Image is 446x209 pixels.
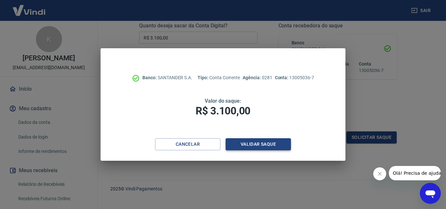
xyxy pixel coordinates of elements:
p: SANTANDER S.A. [142,74,192,81]
span: Banco: [142,75,158,80]
span: Olá! Precisa de ajuda? [4,5,55,10]
button: Cancelar [155,138,220,150]
p: 0281 [243,74,272,81]
button: Validar saque [226,138,291,150]
iframe: Botão para abrir a janela de mensagens [420,183,441,204]
span: Valor do saque: [205,98,241,104]
span: Agência: [243,75,262,80]
p: Conta Corrente [198,74,240,81]
iframe: Fechar mensagem [373,167,386,180]
span: Conta: [275,75,290,80]
span: Tipo: [198,75,209,80]
iframe: Mensagem da empresa [389,166,441,180]
span: R$ 3.100,00 [196,105,250,117]
p: 13005036-7 [275,74,314,81]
